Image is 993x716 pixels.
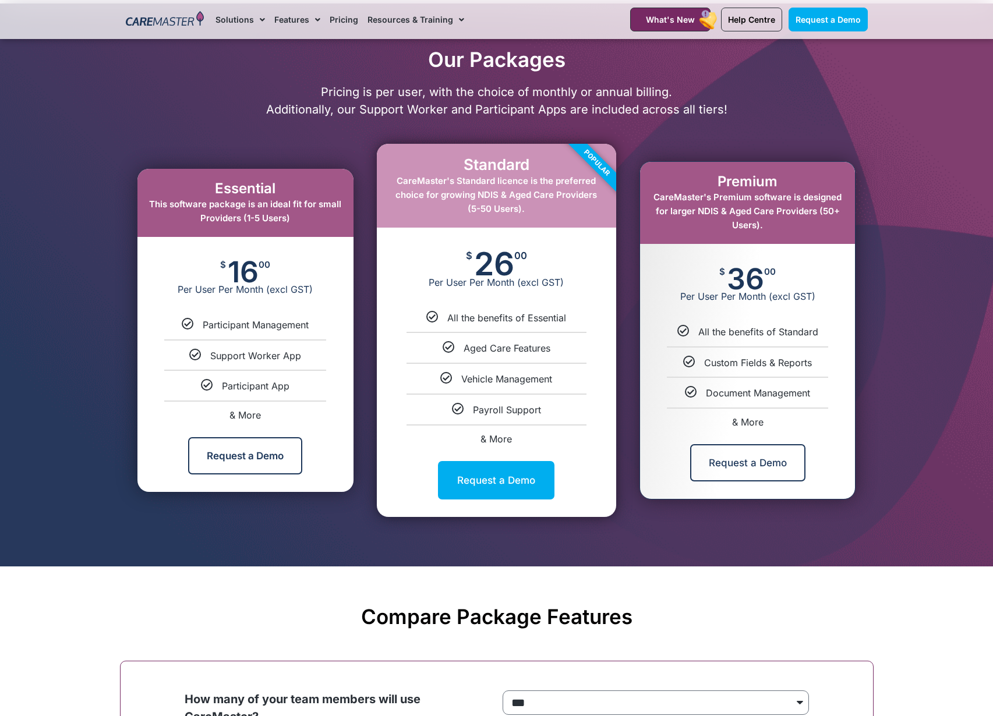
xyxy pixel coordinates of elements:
[188,437,302,474] a: Request a Demo
[732,416,764,428] a: & More
[473,404,541,416] a: Payroll Support
[120,47,874,72] h2: Our Packages
[149,180,342,197] h2: Essential
[698,326,818,338] a: All the benefits of Standard
[149,199,341,224] span: This software package is an ideal fit for small Providers (1-5 Users)
[514,251,527,261] span: 00
[395,175,597,214] span: CareMaster's Standard licence is the preferred choice for growing NDIS & Aged Care Providers (5-5...
[220,260,226,269] span: $
[210,350,301,361] a: Support Worker App
[480,433,512,445] a: & More
[229,409,261,421] a: & More
[719,267,725,276] span: $
[531,97,663,229] div: Popular
[228,260,259,283] span: 16
[126,11,204,29] img: CareMaster Logo
[474,251,514,277] span: 26
[466,251,472,261] span: $
[796,15,861,24] span: Request a Demo
[137,283,354,295] span: Per User Per Month (excl GST)
[789,8,868,31] a: Request a Demo
[447,312,566,324] a: All the benefits of Essential
[721,8,782,31] a: Help Centre
[120,83,874,118] p: Pricing is per user, with the choice of monthly or annual billing. Additionally, our Support Work...
[630,8,711,31] a: What's New
[464,342,550,354] a: Aged Care Features
[646,15,695,24] span: What's New
[388,155,605,173] h2: Standard
[377,277,616,288] span: Per User Per Month (excl GST)
[126,604,868,629] h2: Compare Package Features
[764,267,776,276] span: 00
[438,461,554,499] a: Request a Demo
[652,173,843,190] h2: Premium
[728,15,775,24] span: Help Centre
[727,267,764,290] span: 36
[640,290,855,302] span: Per User Per Month (excl GST)
[690,444,805,481] a: Request a Demo
[259,260,270,269] span: 00
[704,357,812,368] a: Custom Fields & Reports
[706,387,810,399] a: Document Management
[653,192,842,231] span: CareMaster's Premium software is designed for larger NDIS & Aged Care Providers (50+ Users).
[222,380,289,392] a: Participant App
[461,373,552,385] a: Vehicle Management
[203,319,309,331] a: Participant Management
